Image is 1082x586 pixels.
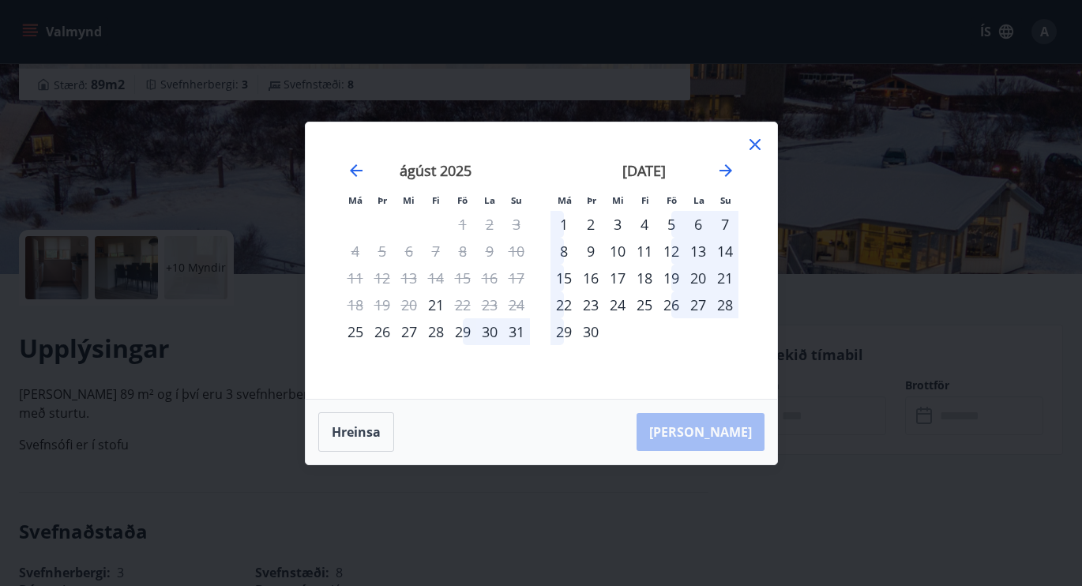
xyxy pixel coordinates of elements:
[577,211,604,238] div: 2
[658,291,685,318] div: 26
[449,291,476,318] div: Aðeins útritun í boði
[577,265,604,291] div: 16
[712,291,738,318] div: 28
[369,238,396,265] td: Not available. þriðjudagur, 5. ágúst 2025
[476,238,503,265] td: Not available. laugardagur, 9. ágúst 2025
[631,238,658,265] td: Choose fimmtudagur, 11. september 2025 as your check-in date. It’s available.
[604,238,631,265] td: Choose miðvikudagur, 10. september 2025 as your check-in date. It’s available.
[685,265,712,291] td: Choose laugardagur, 20. september 2025 as your check-in date. It’s available.
[457,194,468,206] small: Fö
[476,265,503,291] td: Not available. laugardagur, 16. ágúst 2025
[667,194,677,206] small: Fö
[604,211,631,238] td: Choose miðvikudagur, 3. september 2025 as your check-in date. It’s available.
[558,194,572,206] small: Má
[658,265,685,291] td: Choose föstudagur, 19. september 2025 as your check-in date. It’s available.
[550,291,577,318] td: Choose mánudagur, 22. september 2025 as your check-in date. It’s available.
[685,291,712,318] td: Choose laugardagur, 27. september 2025 as your check-in date. It’s available.
[712,211,738,238] div: 7
[685,238,712,265] div: 13
[641,194,649,206] small: Fi
[577,211,604,238] td: Choose þriðjudagur, 2. september 2025 as your check-in date. It’s available.
[604,291,631,318] td: Choose miðvikudagur, 24. september 2025 as your check-in date. It’s available.
[604,265,631,291] td: Choose miðvikudagur, 17. september 2025 as your check-in date. It’s available.
[604,265,631,291] div: 17
[476,318,503,345] div: 30
[476,211,503,238] td: Not available. laugardagur, 2. ágúst 2025
[369,291,396,318] td: Not available. þriðjudagur, 19. ágúst 2025
[550,211,577,238] td: Choose mánudagur, 1. september 2025 as your check-in date. It’s available.
[449,211,476,238] td: Not available. föstudagur, 1. ágúst 2025
[378,194,387,206] small: Þr
[318,412,394,452] button: Hreinsa
[396,318,423,345] td: Choose miðvikudagur, 27. ágúst 2025 as your check-in date. It’s available.
[712,211,738,238] td: Choose sunnudagur, 7. september 2025 as your check-in date. It’s available.
[577,291,604,318] div: 23
[716,161,735,180] div: Move forward to switch to the next month.
[658,238,685,265] div: 12
[342,318,369,345] div: Aðeins innritun í boði
[342,238,369,265] td: Not available. mánudagur, 4. ágúst 2025
[396,291,423,318] td: Not available. miðvikudagur, 20. ágúst 2025
[484,194,495,206] small: La
[631,291,658,318] div: 25
[503,318,530,345] div: 31
[396,318,423,345] div: 27
[403,194,415,206] small: Mi
[631,265,658,291] td: Choose fimmtudagur, 18. september 2025 as your check-in date. It’s available.
[631,211,658,238] td: Choose fimmtudagur, 4. september 2025 as your check-in date. It’s available.
[449,291,476,318] td: Not available. föstudagur, 22. ágúst 2025
[658,291,685,318] td: Choose föstudagur, 26. september 2025 as your check-in date. It’s available.
[577,265,604,291] td: Choose þriðjudagur, 16. september 2025 as your check-in date. It’s available.
[476,318,503,345] td: Choose laugardagur, 30. ágúst 2025 as your check-in date. It’s available.
[396,265,423,291] td: Not available. miðvikudagur, 13. ágúst 2025
[369,318,396,345] div: 26
[631,265,658,291] div: 18
[342,291,369,318] td: Not available. mánudagur, 18. ágúst 2025
[631,211,658,238] div: 4
[685,291,712,318] div: 27
[587,194,596,206] small: Þr
[325,141,758,380] div: Calendar
[693,194,704,206] small: La
[550,265,577,291] div: 15
[550,238,577,265] div: 8
[712,265,738,291] td: Choose sunnudagur, 21. september 2025 as your check-in date. It’s available.
[342,265,369,291] td: Not available. mánudagur, 11. ágúst 2025
[712,291,738,318] td: Choose sunnudagur, 28. september 2025 as your check-in date. It’s available.
[577,318,604,345] td: Choose þriðjudagur, 30. september 2025 as your check-in date. It’s available.
[503,265,530,291] td: Not available. sunnudagur, 17. ágúst 2025
[347,161,366,180] div: Move backward to switch to the previous month.
[348,194,363,206] small: Má
[550,211,577,238] div: 1
[369,265,396,291] td: Not available. þriðjudagur, 12. ágúst 2025
[631,291,658,318] td: Choose fimmtudagur, 25. september 2025 as your check-in date. It’s available.
[423,265,449,291] td: Not available. fimmtudagur, 14. ágúst 2025
[658,265,685,291] div: 19
[369,318,396,345] td: Choose þriðjudagur, 26. ágúst 2025 as your check-in date. It’s available.
[604,238,631,265] div: 10
[612,194,624,206] small: Mi
[400,161,471,180] strong: ágúst 2025
[423,238,449,265] td: Not available. fimmtudagur, 7. ágúst 2025
[449,318,476,345] td: Choose föstudagur, 29. ágúst 2025 as your check-in date. It’s available.
[449,318,476,345] div: 29
[449,265,476,291] td: Not available. föstudagur, 15. ágúst 2025
[712,238,738,265] td: Choose sunnudagur, 14. september 2025 as your check-in date. It’s available.
[720,194,731,206] small: Su
[622,161,666,180] strong: [DATE]
[712,265,738,291] div: 21
[685,265,712,291] div: 20
[550,291,577,318] div: 22
[685,211,712,238] div: 6
[342,318,369,345] td: Choose mánudagur, 25. ágúst 2025 as your check-in date. It’s available.
[449,238,476,265] td: Not available. föstudagur, 8. ágúst 2025
[503,291,530,318] td: Not available. sunnudagur, 24. ágúst 2025
[577,238,604,265] td: Choose þriðjudagur, 9. september 2025 as your check-in date. It’s available.
[712,238,738,265] div: 14
[685,238,712,265] td: Choose laugardagur, 13. september 2025 as your check-in date. It’s available.
[503,238,530,265] td: Not available. sunnudagur, 10. ágúst 2025
[423,318,449,345] td: Choose fimmtudagur, 28. ágúst 2025 as your check-in date. It’s available.
[476,291,503,318] td: Not available. laugardagur, 23. ágúst 2025
[577,318,604,345] div: 30
[511,194,522,206] small: Su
